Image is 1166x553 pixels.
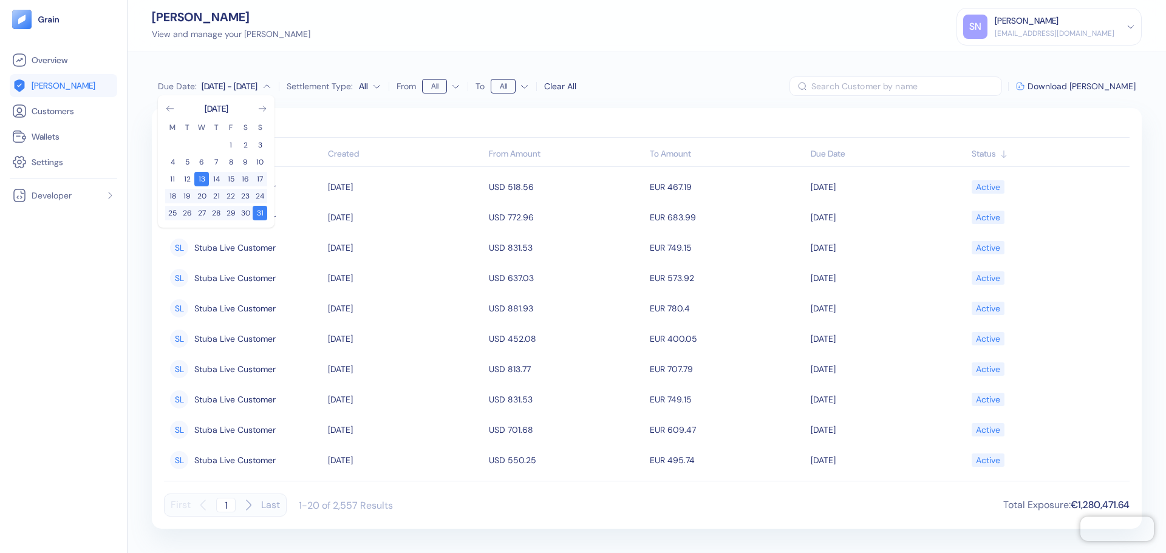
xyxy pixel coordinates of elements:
td: [DATE] [808,263,969,293]
button: Last [261,494,280,517]
button: 26 [180,206,194,220]
td: [DATE] [325,202,486,232]
td: [DATE] [808,384,969,415]
div: [PERSON_NAME] [152,11,310,23]
span: Download [PERSON_NAME] [1028,82,1136,90]
button: 13 [194,172,209,186]
button: 23 [238,189,253,203]
button: To [491,76,529,96]
a: [PERSON_NAME] [12,78,115,93]
button: 1 [223,138,238,152]
td: [DATE] [808,172,969,202]
td: [DATE] [808,293,969,324]
div: 1-20 of 2,557 Results [299,499,393,512]
span: Stuba Live Customer [194,450,276,470]
td: EUR 495.74 [647,445,808,475]
div: [EMAIL_ADDRESS][DOMAIN_NAME] [995,28,1114,39]
td: [DATE] [808,232,969,263]
td: [DATE] [325,475,486,506]
button: Download [PERSON_NAME] [1016,82,1136,90]
iframe: Chatra live chat [1080,517,1154,541]
div: Active [976,207,1000,228]
td: EUR 683.99 [647,202,808,232]
th: Wednesday [194,122,209,133]
td: USD 831.53 [486,232,647,263]
span: Wallets [32,131,60,143]
div: Clear All [544,80,576,93]
td: [DATE] [808,475,969,506]
button: 27 [194,206,209,220]
span: €1,280,471.64 [1071,498,1130,511]
span: Due Date : [158,80,197,92]
td: EUR 573.92 [647,263,808,293]
div: SL [170,269,188,287]
td: [DATE] [325,232,486,263]
td: USD 637.03 [486,263,647,293]
th: To Amount [647,143,808,167]
div: [DATE] - [DATE] [202,80,257,92]
span: Stuba Live Customer [194,328,276,349]
th: Tuesday [180,122,194,133]
button: Go to next month [257,104,267,114]
td: [DATE] [325,415,486,445]
td: [DATE] [325,384,486,415]
div: Active [976,419,1000,440]
th: Saturday [238,122,253,133]
td: USD 514.18 [486,475,647,506]
td: EUR 467.19 [647,172,808,202]
td: [DATE] [808,324,969,354]
span: Stuba Live Customer [194,419,276,440]
td: [DATE] [808,202,969,232]
div: Active [976,389,1000,410]
div: SL [170,451,188,469]
td: USD 518.56 [486,172,647,202]
button: 18 [165,189,180,203]
button: From [422,76,460,96]
td: EUR 707.79 [647,354,808,384]
button: 11 [165,172,180,186]
button: 22 [223,189,238,203]
span: Developer [32,189,72,202]
td: [DATE] [325,263,486,293]
button: 14 [209,172,223,186]
span: Stuba Live Customer [194,268,276,288]
button: Settlement Type: [359,76,381,96]
td: USD 452.08 [486,324,647,354]
td: USD 550.25 [486,445,647,475]
div: Total Exposure : [1003,498,1130,512]
span: Stuba Live Customer [194,298,276,319]
button: 28 [209,206,223,220]
td: EUR 749.15 [647,232,808,263]
button: Go to previous month [165,104,175,114]
button: Due Date:[DATE] - [DATE] [158,80,271,92]
td: USD 772.96 [486,202,647,232]
div: [DATE] [205,103,228,115]
button: 19 [180,189,194,203]
th: Friday [223,122,238,133]
td: [DATE] [325,354,486,384]
div: Sort ascending [328,148,483,160]
th: Thursday [209,122,223,133]
div: Active [976,328,1000,349]
span: [PERSON_NAME] [32,80,95,92]
th: From Amount [486,143,647,167]
a: Overview [12,53,115,67]
a: Customers [12,104,115,118]
td: EUR 749.15 [647,384,808,415]
td: [DATE] [325,172,486,202]
div: SL [170,299,188,317]
div: SL [170,360,188,378]
div: SL [170,330,188,348]
div: Active [976,237,1000,258]
button: 30 [238,206,253,220]
button: 25 [165,206,180,220]
span: Stuba Live Customer [194,389,276,410]
div: Sort ascending [811,148,966,160]
button: 4 [165,155,180,169]
input: Search Customer by name [811,76,1002,96]
a: Settings [12,155,115,169]
span: Stuba Live Customer [194,237,276,258]
div: Active [976,298,1000,319]
div: Active [976,359,1000,379]
img: logo [38,15,60,24]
